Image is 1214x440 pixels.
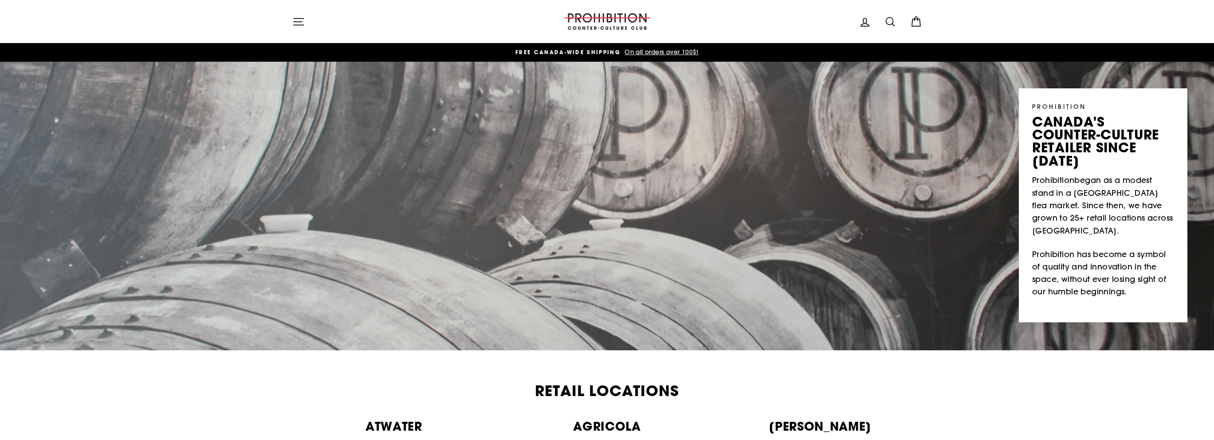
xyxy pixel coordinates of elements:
h2: Retail Locations [292,384,922,398]
p: AGRICOLA [505,420,709,432]
p: PROHIBITION [1032,102,1174,111]
span: On all orders over 100$! [622,48,699,56]
p: [PERSON_NAME] [719,420,922,432]
p: Prohibition has become a symbol of quality and innovation in the space, without ever losing sight... [1032,248,1174,298]
p: canada's counter-culture retailer since [DATE] [1032,115,1174,167]
p: ATWATER [292,420,496,432]
p: began as a modest stand in a [GEOGRAPHIC_DATA] flea market. Since then, we have grown to 25+ reta... [1032,174,1174,237]
img: PROHIBITION COUNTER-CULTURE CLUB [563,13,652,30]
a: FREE CANADA-WIDE SHIPPING On all orders over 100$! [295,48,920,57]
a: Prohibition [1032,174,1074,187]
span: FREE CANADA-WIDE SHIPPING [515,48,621,56]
